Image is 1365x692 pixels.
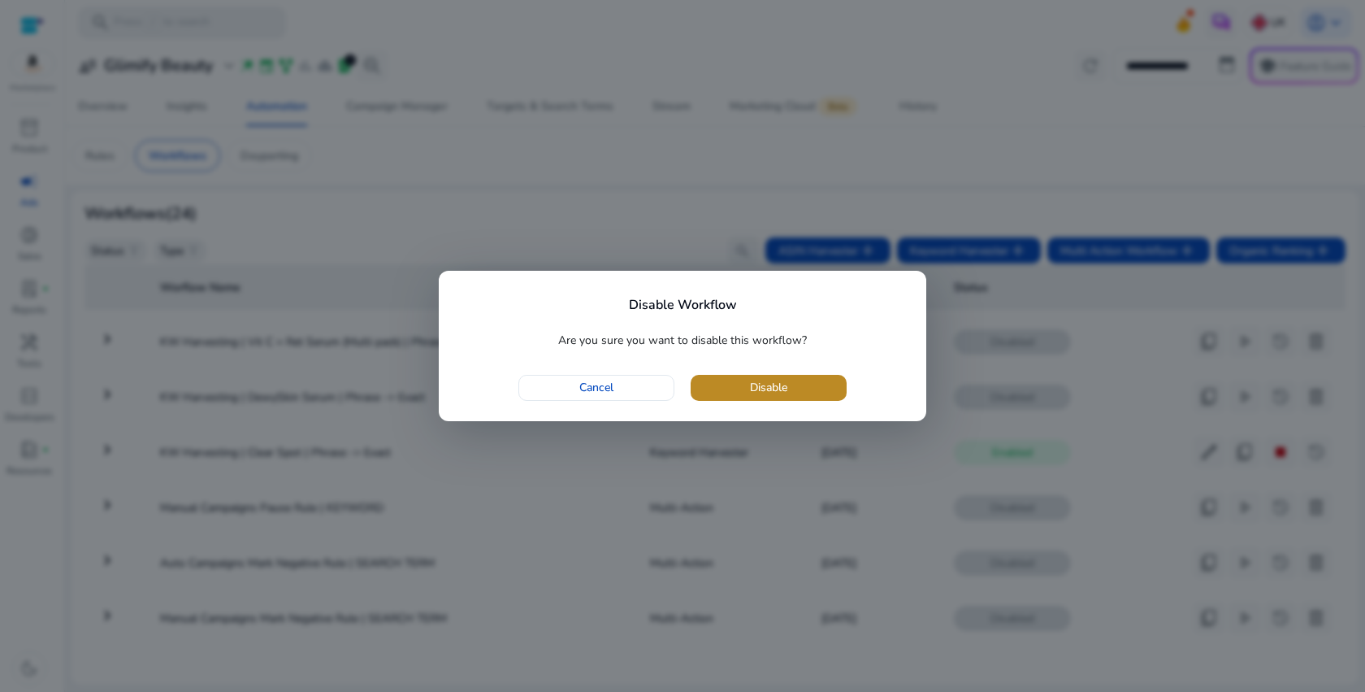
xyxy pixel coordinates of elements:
button: Cancel [518,375,674,401]
p: Are you sure you want to disable this workflow? [459,331,906,350]
span: Disable [750,379,787,396]
h4: Disable Workflow [629,298,737,313]
span: Cancel [579,379,613,396]
button: Disable [691,375,847,401]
